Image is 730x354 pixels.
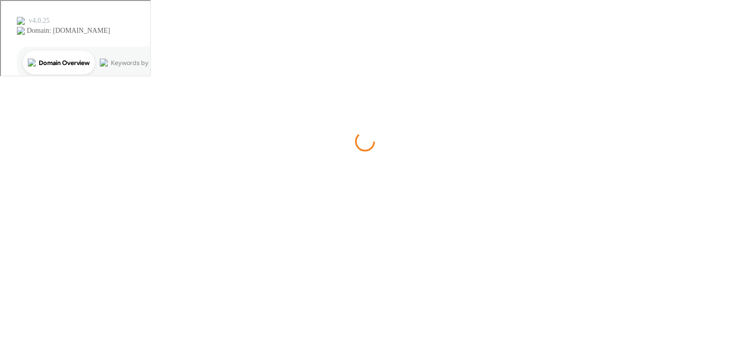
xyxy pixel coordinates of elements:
[38,59,89,65] div: Domain Overview
[28,16,49,24] div: v 4.0.25
[16,26,24,34] img: website_grey.svg
[16,16,24,24] img: logo_orange.svg
[99,58,107,66] img: tab_keywords_by_traffic_grey.svg
[27,58,35,66] img: tab_domain_overview_orange.svg
[26,26,109,34] div: Domain: [DOMAIN_NAME]
[110,59,167,65] div: Keywords by Traffic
